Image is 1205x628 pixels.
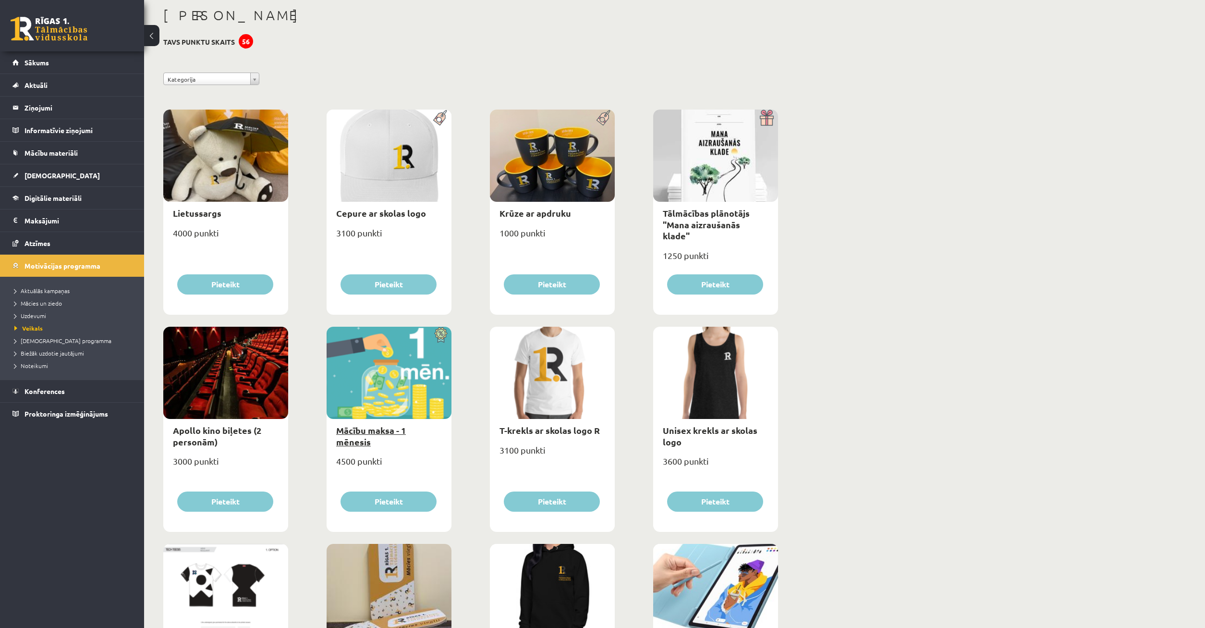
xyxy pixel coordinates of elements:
[163,73,259,85] a: Kategorija
[663,425,757,447] a: Unisex krekls ar skolas logo
[336,208,426,219] a: Cepure ar skolas logo
[12,232,132,254] a: Atzīmes
[14,349,134,357] a: Biežāk uzdotie jautājumi
[341,274,437,295] button: Pieteikt
[12,164,132,186] a: [DEMOGRAPHIC_DATA]
[667,274,763,295] button: Pieteikt
[24,81,48,89] span: Aktuāli
[24,239,50,247] span: Atzīmes
[490,225,615,249] div: 1000 punkti
[653,247,778,271] div: 1250 punkti
[173,208,221,219] a: Lietussargs
[12,74,132,96] a: Aktuāli
[14,336,134,345] a: [DEMOGRAPHIC_DATA] programma
[12,209,132,232] a: Maksājumi
[168,73,246,86] span: Kategorija
[177,274,273,295] button: Pieteikt
[12,380,132,402] a: Konferences
[24,409,108,418] span: Proktoringa izmēģinājums
[163,38,235,46] h3: Tavs punktu skaits
[327,225,451,249] div: 3100 punkti
[430,110,451,126] img: Populāra prece
[14,361,134,370] a: Noteikumi
[24,261,100,270] span: Motivācijas programma
[756,110,778,126] img: Dāvana ar pārsteigumu
[12,187,132,209] a: Digitālie materiāli
[24,209,132,232] legend: Maksājumi
[12,255,132,277] a: Motivācijas programma
[667,492,763,512] button: Pieteikt
[653,453,778,477] div: 3600 punkti
[14,362,48,369] span: Noteikumi
[499,208,571,219] a: Krūze ar apdruku
[12,119,132,141] a: Informatīvie ziņojumi
[663,208,750,241] a: Tālmācības plānotājs "Mana aizraušanās klade"
[177,492,273,512] button: Pieteikt
[14,337,111,345] span: [DEMOGRAPHIC_DATA] programma
[12,51,132,74] a: Sākums
[14,349,84,357] span: Biežāk uzdotie jautājumi
[14,287,70,295] span: Aktuālās kampaņas
[163,7,778,24] h1: [PERSON_NAME]
[14,299,62,307] span: Mācies un ziedo
[239,34,253,49] div: 56
[490,442,615,466] div: 3100 punkti
[163,225,288,249] div: 4000 punkti
[24,58,49,67] span: Sākums
[163,453,288,477] div: 3000 punkti
[504,492,600,512] button: Pieteikt
[24,148,78,157] span: Mācību materiāli
[173,425,261,447] a: Apollo kino biļetes (2 personām)
[12,403,132,425] a: Proktoringa izmēģinājums
[499,425,600,436] a: T-krekls ar skolas logo R
[14,299,134,308] a: Mācies un ziedo
[24,387,65,395] span: Konferences
[12,142,132,164] a: Mācību materiāli
[327,453,451,477] div: 4500 punkti
[11,17,87,41] a: Rīgas 1. Tālmācības vidusskola
[14,311,134,320] a: Uzdevumi
[336,425,406,447] a: Mācību maksa - 1 mēnesis
[24,171,100,180] span: [DEMOGRAPHIC_DATA]
[14,324,134,332] a: Veikals
[504,274,600,295] button: Pieteikt
[593,110,615,126] img: Populāra prece
[12,97,132,119] a: Ziņojumi
[430,327,451,343] img: Atlaide
[24,194,82,202] span: Digitālie materiāli
[14,312,46,320] span: Uzdevumi
[14,286,134,295] a: Aktuālās kampaņas
[24,97,132,119] legend: Ziņojumi
[24,119,132,141] legend: Informatīvie ziņojumi
[341,492,437,512] button: Pieteikt
[14,324,43,332] span: Veikals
